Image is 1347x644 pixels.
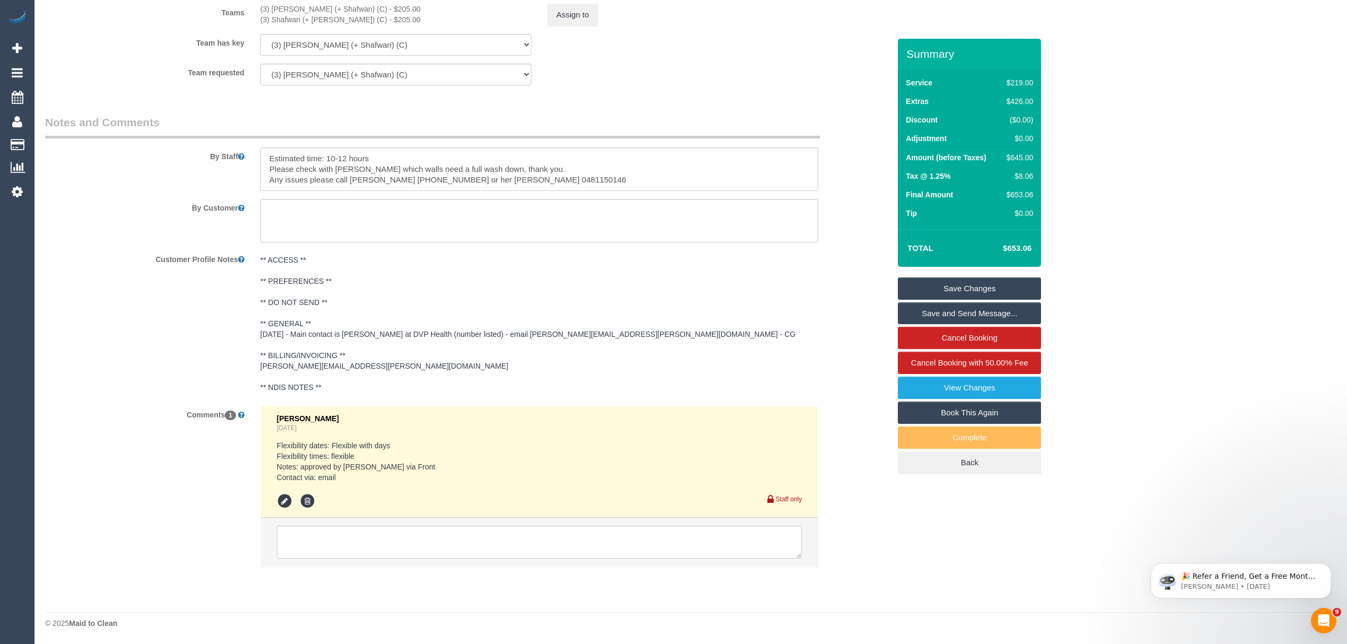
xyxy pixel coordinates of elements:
[45,618,1336,629] div: © 2025
[277,440,802,483] pre: Flexibility dates: Flexible with days Flexibility times: flexible Notes: approved by [PERSON_NAME...
[260,14,531,25] div: 1 hour x $205.00/hour
[1135,541,1347,615] iframe: Intercom notifications message
[906,208,917,219] label: Tip
[277,424,296,432] a: [DATE]
[906,115,938,125] label: Discount
[1002,133,1033,144] div: $0.00
[1002,96,1033,107] div: $426.00
[37,199,252,213] label: By Customer
[906,189,953,200] label: Final Amount
[69,619,117,628] strong: Maid to Clean
[1311,608,1336,633] iframe: Intercom live chat
[898,352,1041,374] a: Cancel Booking with 50.00% Fee
[1002,171,1033,181] div: $8.06
[225,411,236,420] span: 1
[906,152,986,163] label: Amount (before Taxes)
[898,302,1041,325] a: Save and Send Message...
[898,451,1041,474] a: Back
[898,377,1041,399] a: View Changes
[907,243,933,253] strong: Total
[37,4,252,18] label: Teams
[37,64,252,78] label: Team requested
[260,4,531,14] div: 1 hour x $205.00/hour
[1002,208,1033,219] div: $0.00
[1002,152,1033,163] div: $645.00
[277,414,339,423] span: [PERSON_NAME]
[37,406,252,420] label: Comments
[971,244,1031,253] h4: $653.06
[1002,115,1033,125] div: ($0.00)
[898,402,1041,424] a: Book This Again
[1333,608,1341,616] span: 9
[906,133,947,144] label: Adjustment
[1002,77,1033,88] div: $219.00
[45,115,820,138] legend: Notes and Comments
[37,34,252,48] label: Team has key
[37,250,252,265] label: Customer Profile Notes
[1002,189,1033,200] div: $653.06
[6,11,28,25] img: Automaid Logo
[906,48,1036,60] h3: Summary
[911,358,1028,367] span: Cancel Booking with 50.00% Fee
[37,147,252,162] label: By Staff
[906,96,929,107] label: Extras
[898,327,1041,349] a: Cancel Booking
[776,495,802,503] small: Staff only
[898,277,1041,300] a: Save Changes
[906,77,932,88] label: Service
[547,4,598,26] button: Assign to
[260,255,818,393] pre: ** ACCESS ** ** PREFERENCES ** ** DO NOT SEND ** ** GENERAL ** [DATE] - Main contact is [PERSON_N...
[906,171,950,181] label: Tax @ 1.25%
